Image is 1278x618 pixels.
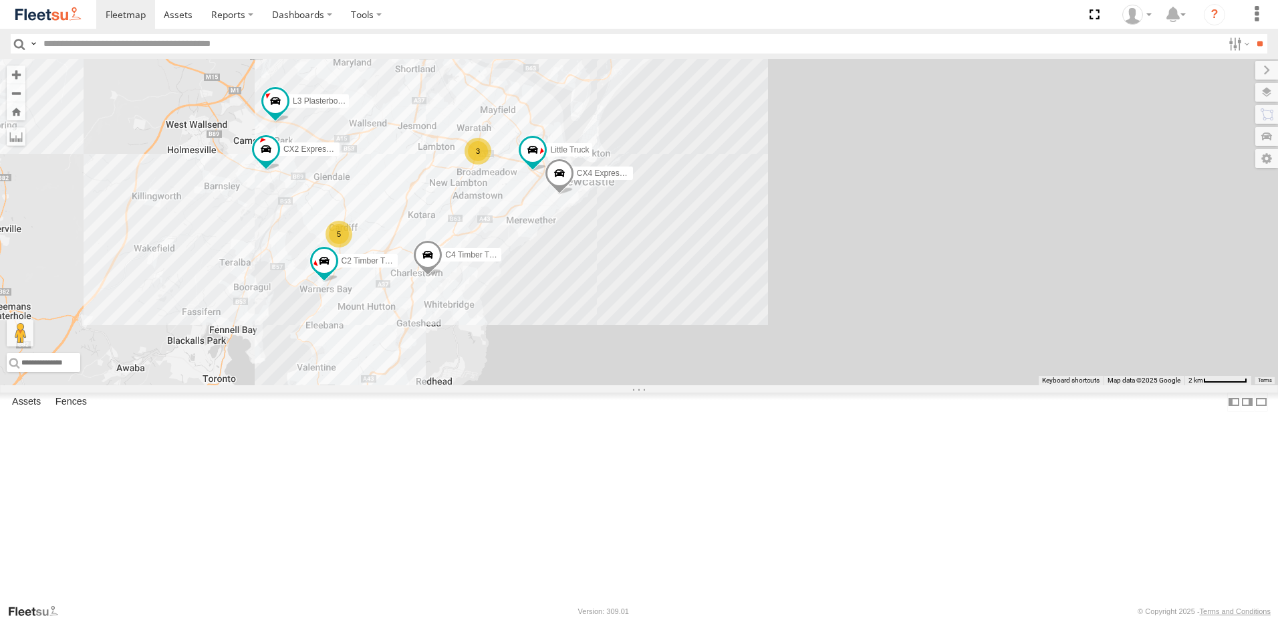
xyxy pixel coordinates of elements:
[550,146,589,155] span: Little Truck
[342,256,400,266] span: C2 Timber Truck
[326,221,352,247] div: 5
[1255,149,1278,168] label: Map Settings
[49,393,94,411] label: Fences
[1227,393,1241,412] label: Dock Summary Table to the Left
[1108,377,1180,384] span: Map data ©2025 Google
[1188,377,1203,384] span: 2 km
[578,607,629,615] div: Version: 309.01
[7,102,25,120] button: Zoom Home
[283,145,345,154] span: CX2 Express Ute
[7,127,25,146] label: Measure
[1042,376,1100,385] button: Keyboard shortcuts
[28,34,39,54] label: Search Query
[1200,607,1271,615] a: Terms and Conditions
[293,96,371,106] span: L3 Plasterboard Truck
[13,5,83,23] img: fleetsu-logo-horizontal.svg
[445,250,504,260] span: C4 Timber Truck
[7,84,25,102] button: Zoom out
[465,138,491,165] div: 3
[1204,4,1225,25] i: ?
[1241,393,1254,412] label: Dock Summary Table to the Right
[1258,378,1272,383] a: Terms (opens in new tab)
[1223,34,1252,54] label: Search Filter Options
[1118,5,1156,25] div: Brodie Roesler
[7,66,25,84] button: Zoom in
[1138,607,1271,615] div: © Copyright 2025 -
[7,320,33,346] button: Drag Pegman onto the map to open Street View
[5,393,47,411] label: Assets
[577,169,638,178] span: CX4 Express Ute
[7,605,69,618] a: Visit our Website
[1255,393,1268,412] label: Hide Summary Table
[1184,376,1251,385] button: Map Scale: 2 km per 62 pixels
